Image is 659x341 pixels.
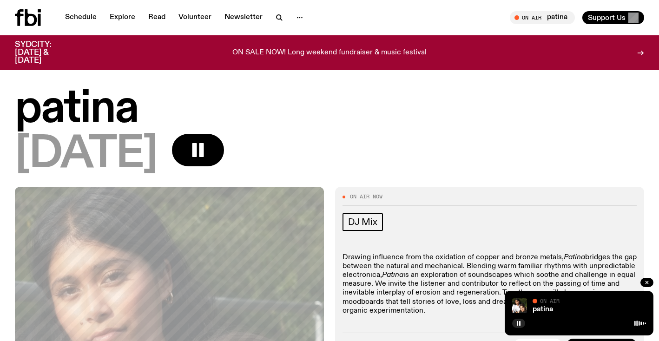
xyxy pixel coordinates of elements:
[582,11,644,24] button: Support Us
[588,13,626,22] span: Support Us
[343,253,637,315] p: Drawing influence from the oxidation of copper and bronze metals, bridges the gap between the nat...
[540,298,560,304] span: On Air
[232,49,427,57] p: ON SALE NOW! Long weekend fundraiser & music festival
[219,11,268,24] a: Newsletter
[564,254,585,261] em: Patina
[104,11,141,24] a: Explore
[533,306,553,313] a: patina
[382,271,403,279] em: Patina
[143,11,171,24] a: Read
[59,11,102,24] a: Schedule
[15,88,644,130] h1: patina
[510,11,575,24] button: On Airpatina
[15,134,157,176] span: [DATE]
[343,213,383,231] a: DJ Mix
[173,11,217,24] a: Volunteer
[350,194,382,199] span: On Air Now
[348,217,377,227] span: DJ Mix
[15,41,74,65] h3: SYDCITY: [DATE] & [DATE]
